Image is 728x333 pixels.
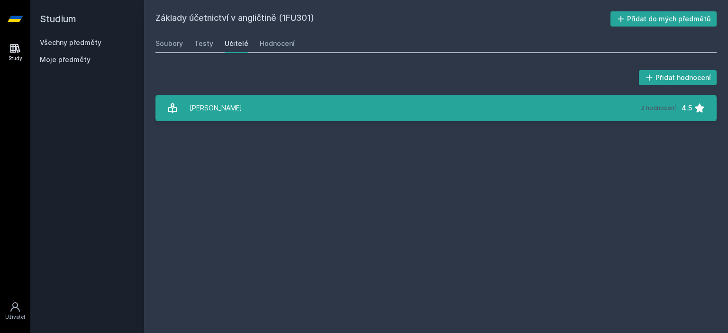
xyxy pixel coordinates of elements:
[155,39,183,48] div: Soubory
[225,39,248,48] div: Učitelé
[260,39,295,48] div: Hodnocení
[9,55,22,62] div: Study
[155,11,610,27] h2: Základy účetnictví v angličtině (1FU301)
[2,297,28,325] a: Uživatel
[155,95,717,121] a: [PERSON_NAME] 2 hodnocení 4.5
[225,34,248,53] a: Učitelé
[639,70,717,85] button: Přidat hodnocení
[641,104,676,112] div: 2 hodnocení
[682,99,692,117] div: 4.5
[260,34,295,53] a: Hodnocení
[155,34,183,53] a: Soubory
[194,39,213,48] div: Testy
[610,11,717,27] button: Přidat do mých předmětů
[190,99,242,117] div: [PERSON_NAME]
[40,55,91,64] span: Moje předměty
[194,34,213,53] a: Testy
[2,38,28,67] a: Study
[5,314,25,321] div: Uživatel
[40,38,101,46] a: Všechny předměty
